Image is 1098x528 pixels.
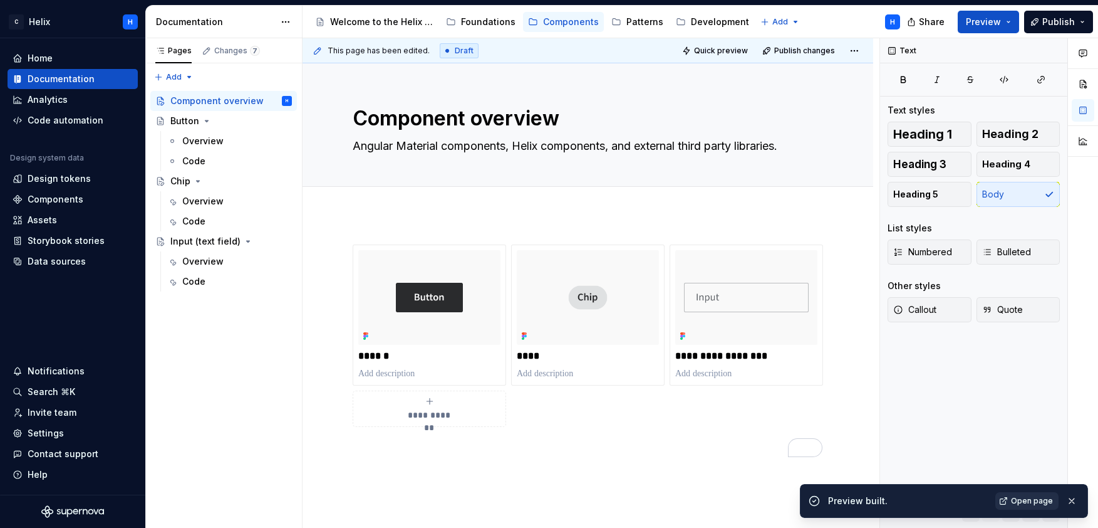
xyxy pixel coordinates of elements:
[1042,16,1075,28] span: Publish
[606,12,668,32] a: Patterns
[28,448,98,460] div: Contact support
[330,16,433,28] div: Welcome to the Helix Design System
[182,215,205,228] div: Code
[893,246,952,258] span: Numbered
[678,42,754,60] button: Quick preview
[162,131,297,151] a: Overview
[8,210,138,230] a: Assets
[170,95,264,107] div: Component overview
[353,245,823,457] div: To enrich screen reader interactions, please activate Accessibility in Grammarly extension settings
[128,17,133,27] div: H
[28,406,76,419] div: Invite team
[691,16,749,28] div: Development
[28,386,75,398] div: Search ⌘K
[350,103,821,134] textarea: Component overview
[310,9,754,34] div: Page tree
[28,172,91,185] div: Design tokens
[350,136,821,156] textarea: Angular Material components, Helix components, and external third party libraries.
[772,17,788,27] span: Add
[250,46,260,56] span: 7
[170,235,241,248] div: Input (text field)
[976,240,1060,265] button: Bulleted
[455,46,474,56] span: Draft
[28,73,95,85] div: Documentation
[523,12,604,32] a: Components
[170,115,199,127] div: Button
[893,188,938,201] span: Heading 5
[759,42,841,60] button: Publish changes
[893,158,946,171] span: Heading 3
[982,304,1023,316] span: Quote
[8,169,138,189] a: Design tokens
[310,12,438,32] a: Welcome to the Helix Design System
[982,158,1030,171] span: Heading 4
[517,250,659,345] img: 4ff3e7f2-64ba-4e98-9bbe-3a1eba218172.png
[182,155,205,167] div: Code
[28,235,105,247] div: Storybook stories
[358,250,500,345] img: 58a6d3f6-dd21-4c9e-bc38-10e2933c3bec.png
[8,90,138,110] a: Analytics
[888,222,932,235] div: List styles
[214,46,260,56] div: Changes
[8,382,138,402] button: Search ⌘K
[888,104,935,117] div: Text styles
[150,231,297,251] a: Input (text field)
[8,444,138,464] button: Contact support
[8,48,138,68] a: Home
[328,46,430,56] span: This page has been edited.
[150,171,297,191] a: Chip
[888,122,971,147] button: Heading 1
[150,91,297,292] div: Page tree
[150,68,197,86] button: Add
[9,14,24,29] div: C
[626,16,663,28] div: Patterns
[8,465,138,485] button: Help
[29,16,50,28] div: Helix
[1011,496,1053,506] span: Open page
[28,365,85,378] div: Notifications
[671,12,754,32] a: Development
[8,189,138,209] a: Components
[28,214,57,226] div: Assets
[8,69,138,89] a: Documentation
[150,91,297,111] a: Component overviewH
[893,304,936,316] span: Callout
[182,195,224,208] div: Overview
[694,46,748,56] span: Quick preview
[41,505,104,518] svg: Supernova Logo
[976,152,1060,177] button: Heading 4
[982,246,1031,258] span: Bulleted
[166,72,182,82] span: Add
[28,93,68,106] div: Analytics
[3,8,143,35] button: CHelixH
[958,11,1019,33] button: Preview
[976,297,1060,322] button: Quote
[162,251,297,272] a: Overview
[28,114,103,127] div: Code automation
[774,46,835,56] span: Publish changes
[757,13,804,31] button: Add
[890,17,895,27] div: H
[286,95,288,107] div: H
[8,231,138,251] a: Storybook stories
[966,16,1001,28] span: Preview
[28,193,83,206] div: Components
[28,52,53,65] div: Home
[162,272,297,292] a: Code
[182,275,205,288] div: Code
[901,11,953,33] button: Share
[543,16,599,28] div: Components
[8,361,138,381] button: Notifications
[10,153,84,163] div: Design system data
[162,211,297,231] a: Code
[28,468,48,481] div: Help
[8,403,138,423] a: Invite team
[976,122,1060,147] button: Heading 2
[919,16,945,28] span: Share
[995,492,1059,510] a: Open page
[888,152,971,177] button: Heading 3
[828,495,988,507] div: Preview built.
[888,297,971,322] button: Callout
[441,12,521,32] a: Foundations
